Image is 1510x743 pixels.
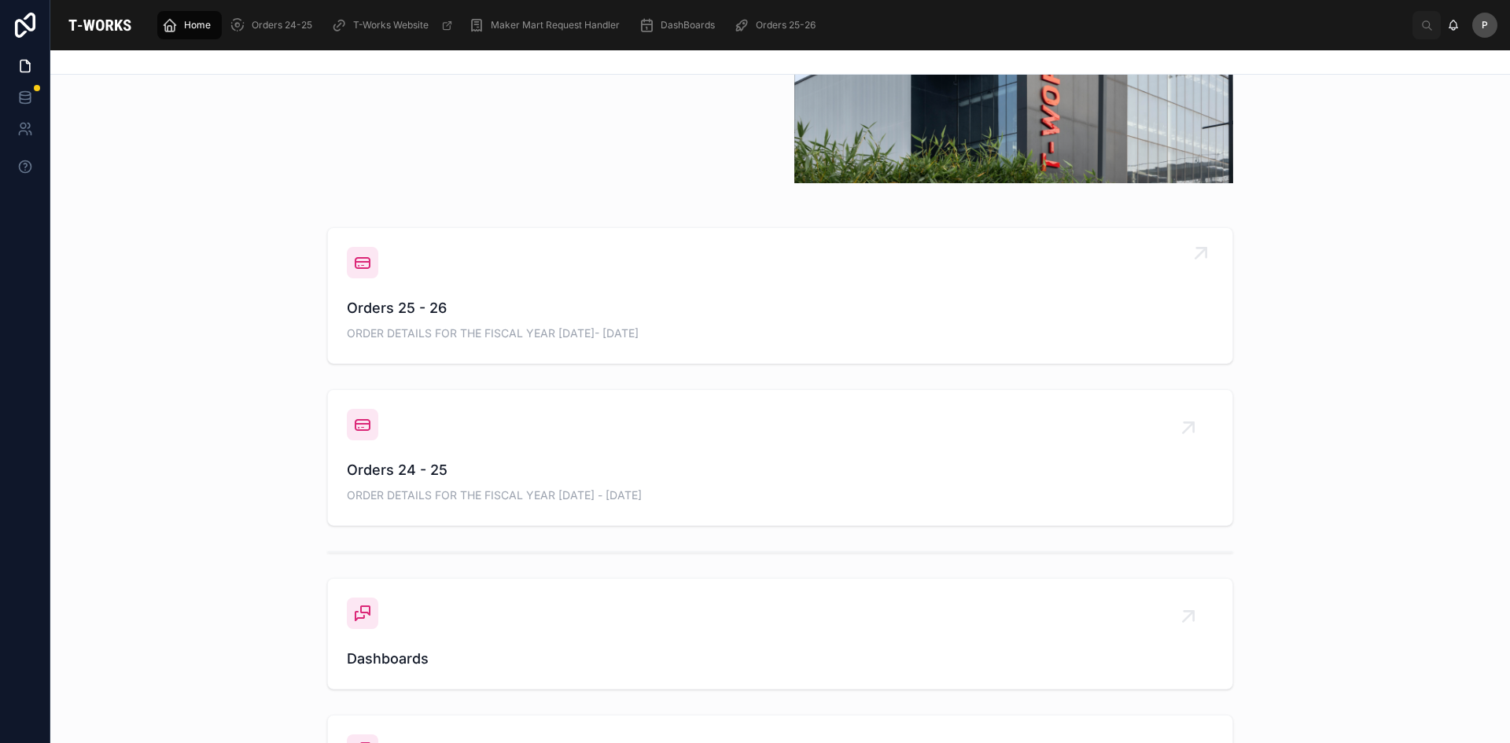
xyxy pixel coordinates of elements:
span: Orders 25-26 [756,19,816,31]
a: Orders 24 - 25ORDER DETAILS FOR THE FISCAL YEAR [DATE] - [DATE] [328,390,1232,525]
a: T-Works Website [326,11,461,39]
span: Dashboards [347,648,1214,670]
a: DashBoards [634,11,726,39]
a: Dashboards [328,579,1232,689]
a: Maker Mart Request Handler [464,11,631,39]
span: ORDER DETAILS FOR THE FISCAL YEAR [DATE] - [DATE] [347,487,1214,503]
div: scrollable content [149,8,1412,42]
a: Home [157,11,222,39]
span: Orders 25 - 26 [347,297,1214,319]
span: Orders 24-25 [252,19,312,31]
span: Orders 24 - 25 [347,459,1214,481]
a: Orders 25 - 26ORDER DETAILS FOR THE FISCAL YEAR [DATE]- [DATE] [328,228,1232,363]
a: Orders 25-26 [729,11,827,39]
span: T-Works Website [353,19,429,31]
a: Orders 24-25 [225,11,323,39]
span: Home [184,19,211,31]
span: P [1482,19,1488,31]
img: App logo [63,13,137,38]
span: DashBoards [661,19,715,31]
span: Maker Mart Request Handler [491,19,620,31]
span: ORDER DETAILS FOR THE FISCAL YEAR [DATE]- [DATE] [347,326,1214,341]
